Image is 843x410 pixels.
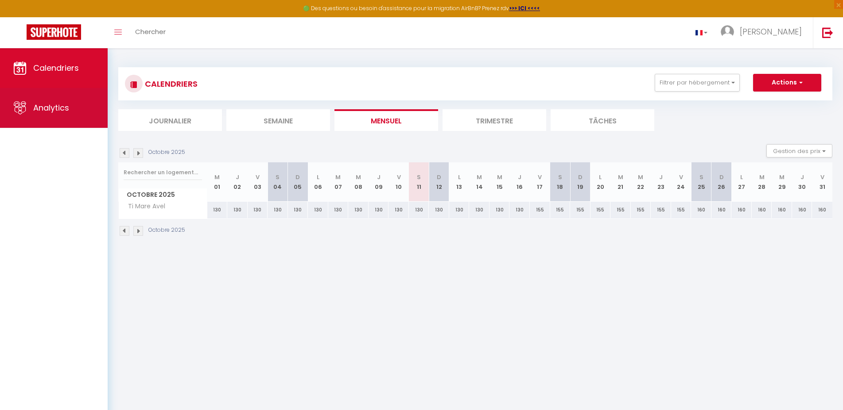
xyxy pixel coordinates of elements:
[214,173,220,181] abbr: M
[348,162,369,202] th: 08
[820,173,824,181] abbr: V
[740,173,743,181] abbr: L
[268,202,288,218] div: 130
[308,162,328,202] th: 06
[671,202,691,218] div: 155
[610,202,631,218] div: 155
[469,202,489,218] div: 130
[590,162,611,202] th: 20
[752,162,772,202] th: 28
[779,173,785,181] abbr: M
[388,202,409,218] div: 130
[518,173,521,181] abbr: J
[497,173,502,181] abbr: M
[792,162,812,202] th: 30
[679,173,683,181] abbr: V
[118,109,222,131] li: Journalier
[721,25,734,38] img: ...
[308,202,328,218] div: 130
[719,173,724,181] abbr: D
[27,24,81,40] img: Super Booking
[711,162,732,202] th: 26
[550,162,571,202] th: 18
[256,173,260,181] abbr: V
[714,17,813,48] a: ... [PERSON_NAME]
[120,202,167,211] span: Ti Mare Avel
[369,162,389,202] th: 09
[207,162,228,202] th: 01
[578,173,583,181] abbr: D
[276,173,280,181] abbr: S
[691,202,711,218] div: 160
[226,109,330,131] li: Semaine
[631,162,651,202] th: 22
[538,173,542,181] abbr: V
[119,188,207,201] span: Octobre 2025
[766,144,832,157] button: Gestion des prix
[207,202,228,218] div: 130
[135,27,166,36] span: Chercher
[248,162,268,202] th: 03
[610,162,631,202] th: 21
[227,202,248,218] div: 130
[437,173,441,181] abbr: D
[417,173,421,181] abbr: S
[558,173,562,181] abbr: S
[227,162,248,202] th: 02
[356,173,361,181] abbr: M
[800,173,804,181] abbr: J
[148,148,185,157] p: Octobre 2025
[236,173,239,181] abbr: J
[33,102,69,113] span: Analytics
[655,74,740,92] button: Filtrer par hébergement
[659,173,663,181] abbr: J
[638,173,643,181] abbr: M
[295,173,300,181] abbr: D
[449,202,470,218] div: 130
[530,162,550,202] th: 17
[288,202,308,218] div: 130
[509,4,540,12] a: >>> ICI <<<<
[348,202,369,218] div: 130
[409,202,429,218] div: 130
[812,162,832,202] th: 31
[691,162,711,202] th: 25
[792,202,812,218] div: 160
[469,162,489,202] th: 14
[489,162,510,202] th: 15
[409,162,429,202] th: 11
[317,173,319,181] abbr: L
[570,162,590,202] th: 19
[822,27,833,38] img: logout
[335,173,341,181] abbr: M
[711,202,732,218] div: 160
[288,162,308,202] th: 05
[753,74,821,92] button: Actions
[429,202,449,218] div: 130
[143,74,198,94] h3: CALENDRIERS
[509,162,530,202] th: 16
[334,109,438,131] li: Mensuel
[248,202,268,218] div: 130
[812,202,832,218] div: 160
[388,162,409,202] th: 10
[772,162,792,202] th: 29
[397,173,401,181] abbr: V
[443,109,546,131] li: Trimestre
[752,202,772,218] div: 160
[651,162,671,202] th: 23
[550,202,571,218] div: 155
[124,165,202,180] input: Rechercher un logement...
[449,162,470,202] th: 13
[458,173,461,181] abbr: L
[369,202,389,218] div: 130
[631,202,651,218] div: 155
[551,109,654,131] li: Tâches
[429,162,449,202] th: 12
[509,202,530,218] div: 130
[590,202,611,218] div: 155
[618,173,623,181] abbr: M
[671,162,691,202] th: 24
[489,202,510,218] div: 130
[33,62,79,73] span: Calendriers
